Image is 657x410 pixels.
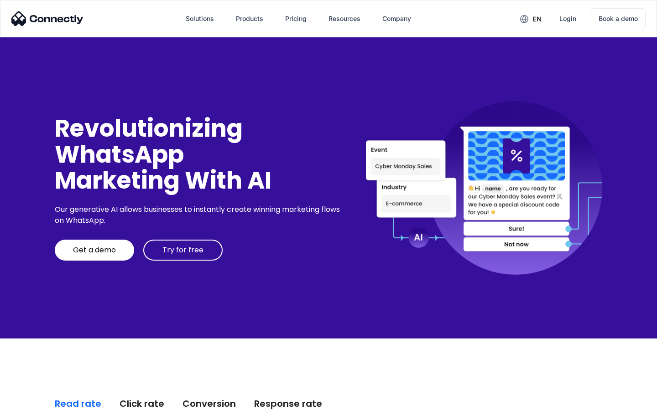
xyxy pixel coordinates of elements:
a: Book a demo [591,8,646,29]
a: Get a demo [55,240,134,261]
div: Solutions [186,12,214,25]
img: Connectly Logo [11,11,83,26]
div: Login [559,12,576,25]
div: Pricing [285,12,307,25]
a: Pricing [278,8,314,30]
a: Login [552,8,584,30]
div: Company [382,12,411,25]
div: Our generative AI allows businesses to instantly create winning marketing flows on WhatsApp. [55,204,343,226]
div: en [532,13,542,26]
div: Try for free [162,246,203,255]
div: Get a demo [73,246,116,255]
div: Response rate [254,397,322,410]
a: Try for free [143,240,223,261]
div: Products [236,12,263,25]
div: Revolutionizing WhatsApp Marketing With AI [55,115,343,194]
div: Click rate [120,397,164,410]
div: Resources [328,12,360,25]
div: Read rate [55,397,101,410]
div: Conversion [182,397,236,410]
